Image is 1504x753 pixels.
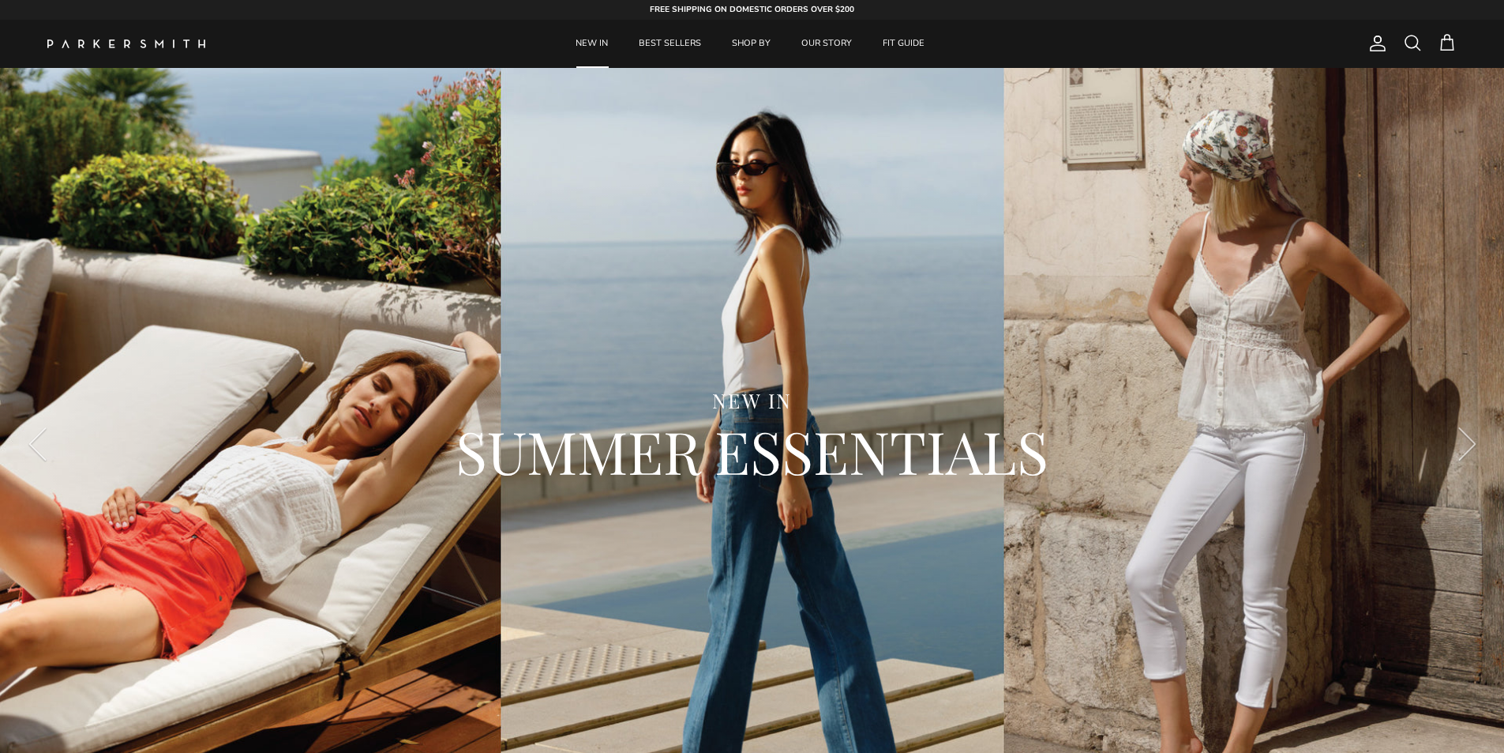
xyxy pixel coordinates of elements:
[87,413,1417,489] h2: SUMMER ESSENTIALS
[624,20,715,68] a: BEST SELLERS
[718,20,785,68] a: SHOP BY
[650,4,854,15] strong: FREE SHIPPING ON DOMESTIC ORDERS OVER $200
[87,388,1417,414] div: NEW IN
[787,20,866,68] a: OUR STORY
[47,40,205,48] img: Parker Smith
[235,20,1266,68] div: Primary
[868,20,939,68] a: FIT GUIDE
[561,20,622,68] a: NEW IN
[1362,34,1387,53] a: Account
